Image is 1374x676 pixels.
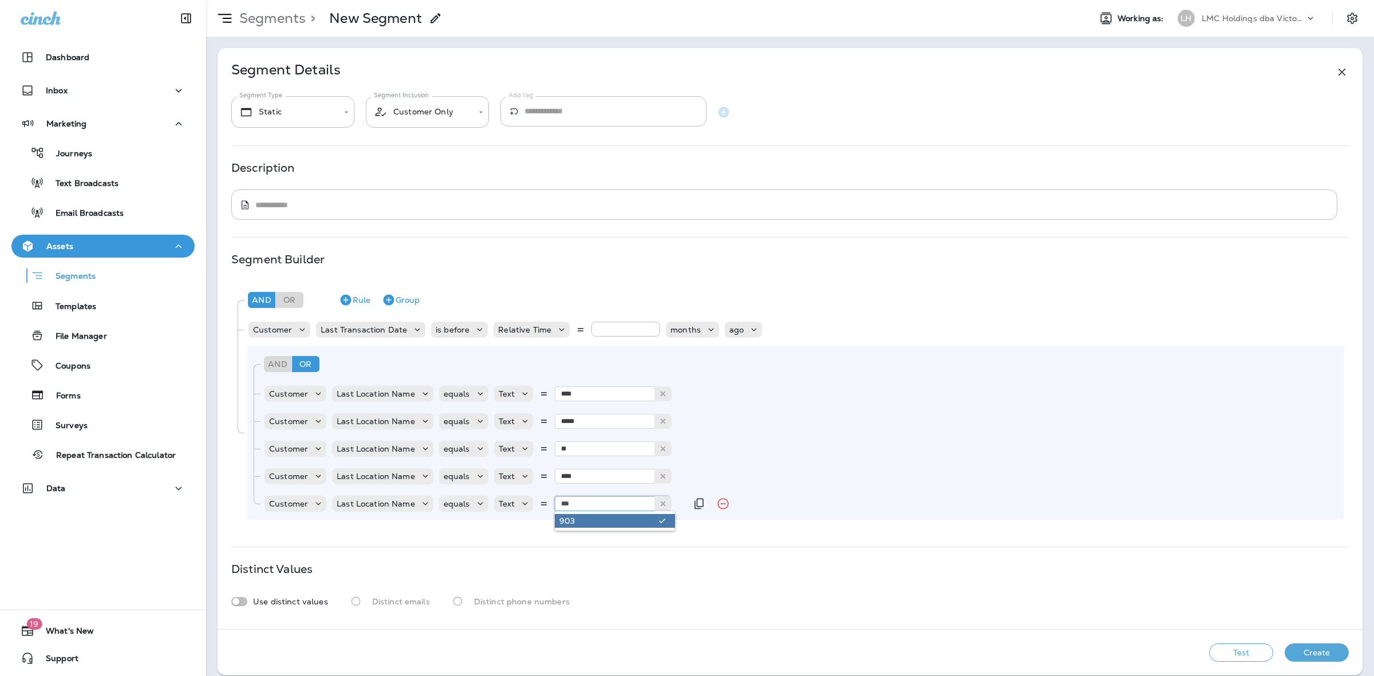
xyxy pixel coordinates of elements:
[329,10,422,27] p: New Segment
[499,472,515,481] p: Text
[337,472,415,481] p: Last Location Name
[46,53,89,62] p: Dashboard
[498,325,551,334] p: Relative Time
[269,417,308,426] p: Customer
[377,291,424,309] button: Group
[334,291,375,309] button: Rule
[1118,14,1166,23] span: Working as:
[11,79,195,102] button: Inbox
[11,619,195,642] button: 19What's New
[45,391,81,402] p: Forms
[499,417,515,426] p: Text
[44,271,96,283] p: Segments
[321,325,407,334] p: Last Transaction Date
[11,294,195,318] button: Templates
[253,325,292,334] p: Customer
[337,499,415,508] p: Last Location Name
[712,492,735,515] button: Remove Rule
[444,499,470,508] p: equals
[292,356,319,372] div: Or
[11,46,195,69] button: Dashboard
[1178,10,1195,27] div: LH
[372,597,430,606] p: Distinct emails
[11,647,195,670] button: Support
[46,86,68,95] p: Inbox
[508,91,533,100] label: Add tag
[231,564,313,574] p: Distinct Values
[11,323,195,347] button: File Manager
[11,413,195,437] button: Surveys
[170,7,202,30] button: Collapse Sidebar
[253,597,328,606] p: Use distinct values
[374,105,471,119] div: Customer Only
[444,472,470,481] p: equals
[34,626,94,640] span: What's New
[276,292,303,308] div: Or
[436,325,469,334] p: is before
[11,442,195,467] button: Repeat Transaction Calculator
[45,450,176,461] p: Repeat Transaction Calculator
[34,654,78,667] span: Support
[11,200,195,224] button: Email Broadcasts
[44,302,96,313] p: Templates
[239,105,336,119] div: Static
[11,171,195,195] button: Text Broadcasts
[46,119,86,128] p: Marketing
[269,499,308,508] p: Customer
[688,492,710,515] button: Duplicate Rule
[11,263,195,288] button: Segments
[337,444,415,453] p: Last Location Name
[559,516,654,525] div: 903
[26,618,42,630] span: 19
[374,91,429,100] label: Segment Inclusion
[11,353,195,377] button: Coupons
[474,597,570,606] p: Distinct phone numbers
[11,112,195,135] button: Marketing
[499,389,515,398] p: Text
[44,361,90,372] p: Coupons
[729,325,744,334] p: ago
[337,417,415,426] p: Last Location Name
[248,292,275,308] div: And
[1342,8,1363,29] button: Settings
[46,242,73,251] p: Assets
[444,444,470,453] p: equals
[239,91,282,100] label: Segment Type
[44,421,88,432] p: Surveys
[11,141,195,165] button: Journeys
[45,149,92,160] p: Journeys
[11,235,195,258] button: Assets
[269,444,308,453] p: Customer
[337,389,415,398] p: Last Location Name
[499,444,515,453] p: Text
[499,499,515,508] p: Text
[269,472,308,481] p: Customer
[1202,14,1305,23] p: LMC Holdings dba Victory Lane Quick Oil Change
[231,163,295,172] p: Description
[1209,643,1273,662] button: Test
[670,325,701,334] p: months
[264,356,291,372] div: And
[11,383,195,407] button: Forms
[269,389,308,398] p: Customer
[231,255,325,264] p: Segment Builder
[306,10,315,27] p: >
[231,65,341,79] p: Segment Details
[44,208,124,219] p: Email Broadcasts
[46,484,66,493] p: Data
[235,10,306,27] p: Segments
[444,417,470,426] p: equals
[44,331,107,342] p: File Manager
[1285,643,1349,662] button: Create
[44,179,119,189] p: Text Broadcasts
[11,477,195,500] button: Data
[444,389,470,398] p: equals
